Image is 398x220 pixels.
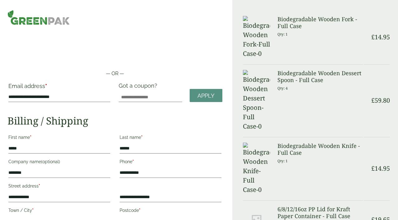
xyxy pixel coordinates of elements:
label: Email address [8,83,110,92]
h2: Billing / Shipping [7,115,222,127]
abbr: required [45,83,47,89]
h3: Biodegradable Wooden Fork - Full Case [277,16,363,29]
img: Biodegradable Wooden Fork-Full Case-0 [243,16,270,58]
abbr: required [32,208,34,213]
label: Street address [8,182,110,192]
img: Biodegradable Wooden Dessert Spoon-Full Case-0 [243,70,270,131]
small: Qty: 4 [277,86,288,90]
label: Town / City [8,206,110,217]
label: Company name [8,157,110,168]
label: First name [8,133,110,144]
span: £ [371,164,375,173]
h3: 6/8/12/16oz PP Lid for Kraft Paper Container - Full Case [277,206,363,219]
p: — OR — [7,70,222,77]
label: Last name [120,133,221,144]
abbr: required [139,208,140,213]
span: Apply [197,92,215,99]
iframe: Secure payment button frame [7,50,222,62]
bdi: 14.95 [371,164,390,173]
span: (optional) [41,159,60,164]
bdi: 14.95 [371,33,390,41]
small: Qty: 1 [277,32,288,37]
span: £ [371,33,375,41]
bdi: 59.80 [371,96,390,105]
a: Apply [190,89,222,102]
label: Postcode [120,206,221,217]
abbr: required [39,183,40,188]
abbr: required [132,159,134,164]
abbr: required [141,135,143,140]
span: £ [371,96,375,105]
abbr: required [30,135,31,140]
label: Phone [120,157,221,168]
small: Qty: 1 [277,159,288,163]
h3: Biodegradable Wooden Dessert Spoon - Full Case [277,70,363,83]
label: Got a coupon? [119,82,160,92]
h3: Biodegradable Wooden Knife - Full Case [277,143,363,156]
img: GreenPak Supplies [7,10,70,25]
img: Biodegradable Wooden Knife-Full Case-0 [243,143,270,194]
